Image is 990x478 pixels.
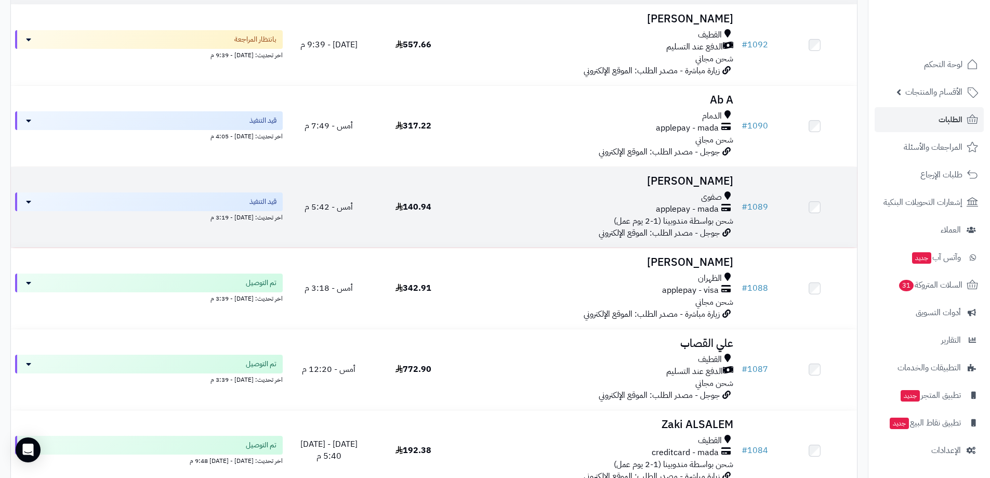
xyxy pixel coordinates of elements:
[941,333,961,347] span: التقارير
[599,146,720,158] span: جوجل - مصدر الطلب: الموقع الإلكتروني
[395,363,431,376] span: 772.90
[905,85,962,99] span: الأقسام والمنتجات
[916,305,961,320] span: أدوات التسويق
[901,390,920,402] span: جديد
[695,296,733,308] span: شحن مجاني
[941,223,961,237] span: العملاء
[912,252,931,264] span: جديد
[890,418,909,429] span: جديد
[889,416,961,430] span: تطبيق نقاط البيع
[875,190,984,215] a: إشعارات التحويلات البنكية
[742,38,747,51] span: #
[15,49,283,60] div: اخر تحديث: [DATE] - 9:39 م
[875,273,984,298] a: السلات المتروكة31
[246,440,276,450] span: تم التوصيل
[742,444,768,457] a: #1084
[875,355,984,380] a: التطبيقات والخدمات
[249,115,276,126] span: قيد التنفيذ
[656,203,719,215] span: applepay - mada
[742,282,747,294] span: #
[695,377,733,390] span: شحن مجاني
[300,38,358,51] span: [DATE] - 9:39 م
[701,191,722,203] span: صفوى
[15,292,283,303] div: اخر تحديث: [DATE] - 3:39 م
[599,227,720,239] span: جوجل - مصدر الطلب: الموقع الإلكتروني
[875,217,984,242] a: العملاء
[302,363,355,376] span: أمس - 12:20 م
[614,215,733,227] span: شحن بواسطة مندوبينا (1-2 يوم عمل)
[900,388,961,403] span: تطبيق المتجر
[875,135,984,160] a: المراجعات والأسئلة
[15,130,283,141] div: اخر تحديث: [DATE] - 4:05 م
[898,278,962,292] span: السلات المتروكة
[695,53,733,65] span: شحن مجاني
[875,52,984,77] a: لوحة التحكم
[931,443,961,458] span: الإعدادات
[875,328,984,353] a: التقارير
[305,201,353,213] span: أمس - 5:42 م
[911,250,961,265] span: وآتس آب
[698,273,722,285] span: الظهران
[599,389,720,402] span: جوجل - مصدر الطلب: الموقع الإلكتروني
[16,437,41,462] div: Open Intercom Messenger
[897,360,961,375] span: التطبيقات والخدمات
[656,122,719,134] span: applepay - mada
[919,24,980,46] img: logo-2.png
[698,435,722,447] span: القطيف
[15,211,283,222] div: اخر تحديث: [DATE] - 3:19 م
[883,195,962,210] span: إشعارات التحويلات البنكية
[742,201,747,213] span: #
[742,282,768,294] a: #1088
[875,438,984,463] a: الإعدادات
[395,38,431,51] span: 557.66
[652,447,719,459] span: creditcard - mada
[924,57,962,72] span: لوحة التحكم
[460,94,733,106] h3: Ab A
[742,363,768,376] a: #1087
[939,112,962,127] span: الطلبات
[460,419,733,431] h3: Zaki ALSALEM
[614,458,733,471] span: شحن بواسطة مندوبينا (1-2 يوم عمل)
[875,383,984,408] a: تطبيق المتجرجديد
[662,285,719,296] span: applepay - visa
[702,110,722,122] span: الدمام
[395,282,431,294] span: 342.91
[246,359,276,369] span: تم التوصيل
[15,373,283,384] div: اخر تحديث: [DATE] - 3:39 م
[249,197,276,207] span: قيد التنفيذ
[695,134,733,146] span: شحن مجاني
[742,38,768,51] a: #1092
[305,120,353,132] span: أمس - 7:49 م
[666,366,723,378] span: الدفع عند التسليم
[875,107,984,132] a: الطلبات
[300,438,358,462] span: [DATE] - [DATE] 5:40 م
[234,34,276,45] span: بانتظار المراجعة
[395,444,431,457] span: 192.38
[742,120,747,132] span: #
[698,29,722,41] span: القطيف
[742,201,768,213] a: #1089
[875,162,984,187] a: طلبات الإرجاع
[305,282,353,294] span: أمس - 3:18 م
[584,64,720,77] span: زيارة مباشرة - مصدر الطلب: الموقع الإلكتروني
[742,363,747,376] span: #
[920,167,962,182] span: طلبات الإرجاع
[460,256,733,268] h3: [PERSON_NAME]
[460,13,733,25] h3: [PERSON_NAME]
[742,120,768,132] a: #1090
[666,41,723,53] span: الدفع عند التسليم
[875,410,984,435] a: تطبيق نقاط البيعجديد
[875,245,984,270] a: وآتس آبجديد
[246,278,276,288] span: تم التوصيل
[395,201,431,213] span: 140.94
[460,175,733,187] h3: [PERSON_NAME]
[875,300,984,325] a: أدوات التسويق
[395,120,431,132] span: 317.22
[904,140,962,154] span: المراجعات والأسئلة
[899,280,914,292] span: 31
[584,308,720,320] span: زيارة مباشرة - مصدر الطلب: الموقع الإلكتروني
[742,444,747,457] span: #
[15,455,283,466] div: اخر تحديث: [DATE] - [DATE] 9:48 م
[698,354,722,366] span: القطيف
[460,338,733,350] h3: علي القصاب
